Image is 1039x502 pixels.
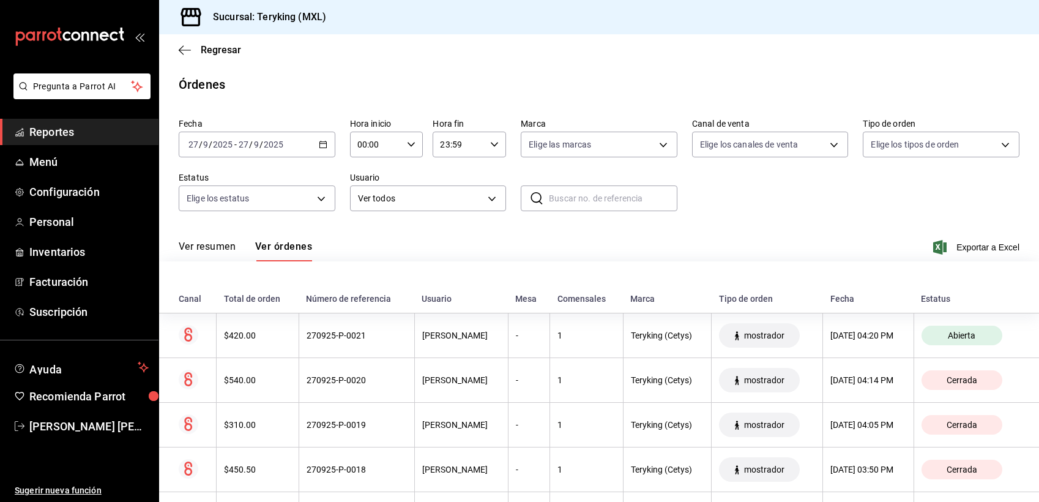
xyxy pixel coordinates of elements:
[350,119,423,128] label: Hora inicio
[307,465,407,474] div: 270925-P-0018
[942,375,982,385] span: Cerrada
[830,331,906,340] div: [DATE] 04:20 PM
[224,294,291,304] div: Total de orden
[29,214,149,230] span: Personal
[719,294,816,304] div: Tipo de orden
[830,420,906,430] div: [DATE] 04:05 PM
[234,140,237,149] span: -
[422,294,501,304] div: Usuario
[692,119,849,128] label: Canal de venta
[739,465,789,474] span: mostrador
[631,420,704,430] div: Teryking (Cetys)
[557,294,616,304] div: Comensales
[943,331,980,340] span: Abierta
[630,294,704,304] div: Marca
[179,75,225,94] div: Órdenes
[739,420,789,430] span: mostrador
[549,186,677,211] input: Buscar no. de referencia
[307,420,407,430] div: 270925-P-0019
[203,140,209,149] input: --
[179,119,335,128] label: Fecha
[259,140,263,149] span: /
[557,420,615,430] div: 1
[9,89,151,102] a: Pregunta a Parrot AI
[255,241,312,261] button: Ver órdenes
[739,375,789,385] span: mostrador
[212,140,233,149] input: ----
[830,465,906,474] div: [DATE] 03:50 PM
[422,420,501,430] div: [PERSON_NAME]
[936,240,1019,255] button: Exportar a Excel
[422,375,501,385] div: [PERSON_NAME]
[29,244,149,260] span: Inventarios
[29,184,149,200] span: Configuración
[516,375,542,385] div: -
[307,331,407,340] div: 270925-P-0021
[179,173,335,182] label: Estatus
[179,241,312,261] div: navigation tabs
[224,375,291,385] div: $540.00
[29,124,149,140] span: Reportes
[29,360,133,375] span: Ayuda
[942,420,982,430] span: Cerrada
[209,140,212,149] span: /
[263,140,284,149] input: ----
[557,375,615,385] div: 1
[433,119,506,128] label: Hora fin
[224,465,291,474] div: $450.50
[557,331,615,340] div: 1
[830,294,906,304] div: Fecha
[631,375,704,385] div: Teryking (Cetys)
[516,465,542,474] div: -
[29,154,149,170] span: Menú
[135,32,144,42] button: open_drawer_menu
[422,331,501,340] div: [PERSON_NAME]
[700,138,798,151] span: Elige los canales de venta
[358,192,484,205] span: Ver todos
[521,119,677,128] label: Marca
[516,420,542,430] div: -
[13,73,151,99] button: Pregunta a Parrot AI
[179,294,209,304] div: Canal
[422,465,501,474] div: [PERSON_NAME]
[516,331,542,340] div: -
[921,294,1019,304] div: Estatus
[863,119,1019,128] label: Tipo de orden
[29,418,149,435] span: [PERSON_NAME] [PERSON_NAME]
[631,465,704,474] div: Teryking (Cetys)
[29,304,149,320] span: Suscripción
[830,375,906,385] div: [DATE] 04:14 PM
[249,140,253,149] span: /
[29,274,149,290] span: Facturación
[529,138,591,151] span: Elige las marcas
[557,465,615,474] div: 1
[203,10,326,24] h3: Sucursal: Teryking (MXL)
[201,44,241,56] span: Regresar
[238,140,249,149] input: --
[179,44,241,56] button: Regresar
[179,241,236,261] button: Ver resumen
[739,331,789,340] span: mostrador
[350,173,507,182] label: Usuario
[187,192,249,204] span: Elige los estatus
[224,420,291,430] div: $310.00
[29,388,149,405] span: Recomienda Parrot
[33,80,132,93] span: Pregunta a Parrot AI
[942,465,982,474] span: Cerrada
[224,331,291,340] div: $420.00
[253,140,259,149] input: --
[199,140,203,149] span: /
[515,294,542,304] div: Mesa
[871,138,959,151] span: Elige los tipos de orden
[306,294,407,304] div: Número de referencia
[307,375,407,385] div: 270925-P-0020
[15,484,149,497] span: Sugerir nueva función
[188,140,199,149] input: --
[631,331,704,340] div: Teryking (Cetys)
